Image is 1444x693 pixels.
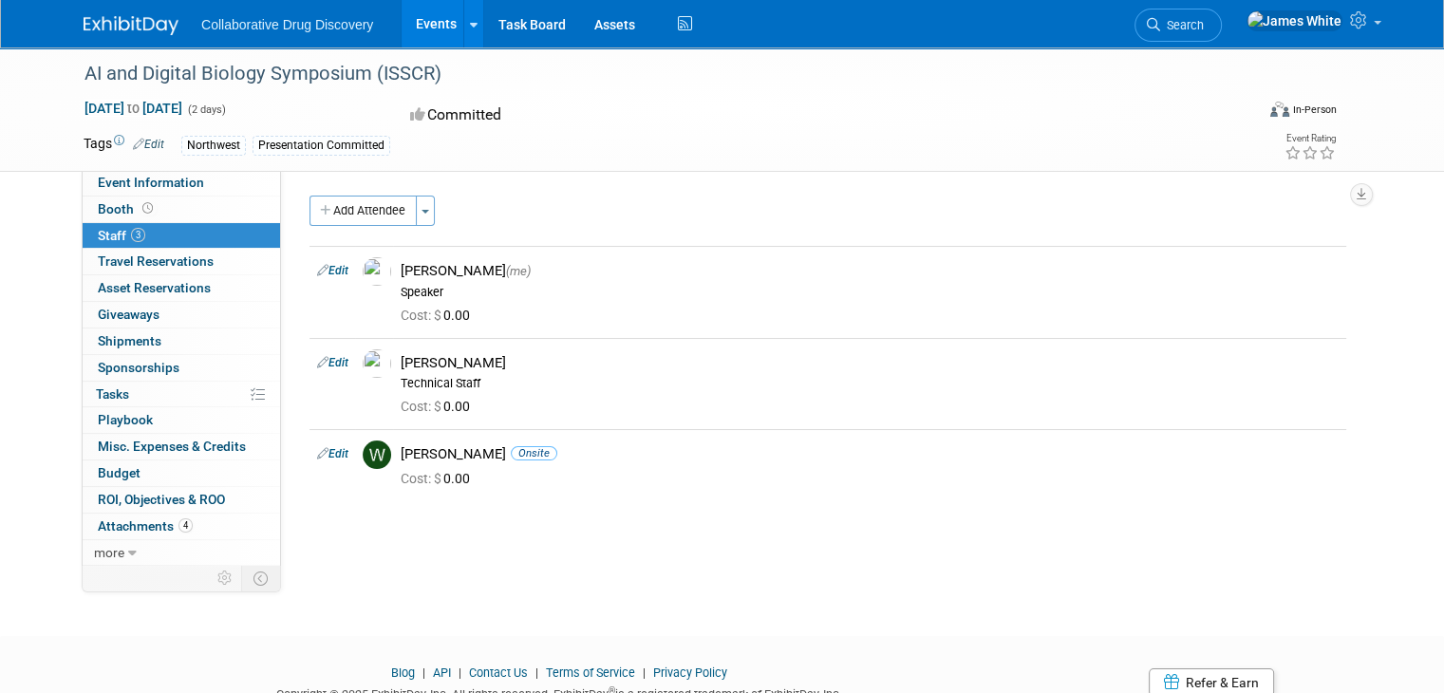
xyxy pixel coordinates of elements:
td: Toggle Event Tabs [242,566,281,590]
a: Contact Us [469,665,528,680]
div: AI and Digital Biology Symposium (ISSCR) [78,57,1230,91]
a: Edit [317,447,348,460]
a: ROI, Objectives & ROO [83,487,280,513]
img: ExhibitDay [84,16,178,35]
a: Tasks [83,382,280,407]
a: Privacy Policy [653,665,727,680]
img: James White [1247,10,1342,31]
div: Event Format [1152,99,1337,127]
span: 0.00 [401,399,478,414]
span: Playbook [98,412,153,427]
a: Sponsorships [83,355,280,381]
span: Travel Reservations [98,253,214,269]
span: Shipments [98,333,161,348]
div: [PERSON_NAME] [401,445,1339,463]
span: Giveaways [98,307,159,322]
img: W.jpg [363,440,391,469]
a: Search [1135,9,1222,42]
span: 4 [178,518,193,533]
a: Giveaways [83,302,280,328]
span: Event Information [98,175,204,190]
div: Event Rating [1285,134,1336,143]
a: Attachments4 [83,514,280,539]
span: 0.00 [401,308,478,323]
a: Terms of Service [546,665,635,680]
a: Asset Reservations [83,275,280,301]
span: Cost: $ [401,471,443,486]
span: Misc. Expenses & Credits [98,439,246,454]
span: to [124,101,142,116]
span: | [454,665,466,680]
a: Event Information [83,170,280,196]
div: Committed [404,99,803,132]
span: ROI, Objectives & ROO [98,492,225,507]
a: more [83,540,280,566]
span: Tasks [96,386,129,402]
span: Onsite [511,446,557,460]
span: Sponsorships [98,360,179,375]
div: Technical Staff [401,376,1339,391]
span: [DATE] [DATE] [84,100,183,117]
a: Edit [133,138,164,151]
div: Presentation Committed [253,136,390,156]
span: Cost: $ [401,399,443,414]
td: Personalize Event Tab Strip [209,566,242,590]
a: Budget [83,460,280,486]
span: 3 [131,228,145,242]
div: [PERSON_NAME] [401,354,1339,372]
div: Speaker [401,285,1339,300]
span: Attachments [98,518,193,534]
a: Shipments [83,328,280,354]
span: Collaborative Drug Discovery [201,17,373,32]
a: API [433,665,451,680]
span: (me) [506,264,531,278]
a: Playbook [83,407,280,433]
span: Cost: $ [401,308,443,323]
span: (2 days) [186,103,226,116]
a: Travel Reservations [83,249,280,274]
td: Tags [84,134,164,156]
span: | [638,665,650,680]
span: Search [1160,18,1204,32]
span: Staff [98,228,145,243]
div: In-Person [1292,103,1337,117]
button: Add Attendee [309,196,417,226]
span: more [94,545,124,560]
a: Blog [391,665,415,680]
span: | [418,665,430,680]
span: Booth not reserved yet [139,201,157,215]
img: Format-Inperson.png [1270,102,1289,117]
a: Booth [83,197,280,222]
span: Booth [98,201,157,216]
div: Northwest [181,136,246,156]
span: | [531,665,543,680]
a: Staff3 [83,223,280,249]
span: 0.00 [401,471,478,486]
div: [PERSON_NAME] [401,262,1339,280]
a: Misc. Expenses & Credits [83,434,280,459]
a: Edit [317,356,348,369]
a: Edit [317,264,348,277]
span: Budget [98,465,141,480]
span: Asset Reservations [98,280,211,295]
